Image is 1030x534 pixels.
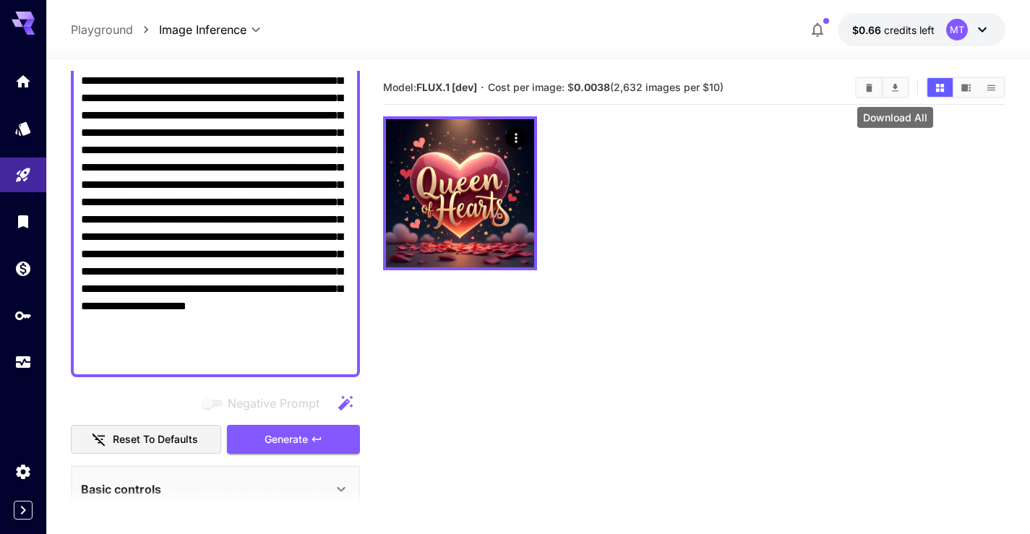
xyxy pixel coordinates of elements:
[227,425,360,455] button: Generate
[574,81,610,93] b: 0.0038
[386,119,534,267] img: 9k=
[927,78,953,97] button: Show images in grid view
[884,24,935,36] span: credits left
[953,78,979,97] button: Show images in video view
[199,394,331,412] span: Negative prompts are not compatible with the selected model.
[857,78,882,97] button: Clear Images
[71,425,221,455] button: Reset to defaults
[946,19,968,40] div: MT
[852,22,935,38] div: $0.6626
[14,162,32,180] div: Playground
[383,81,477,93] span: Model:
[159,21,246,38] span: Image Inference
[14,212,32,231] div: Library
[81,472,350,507] div: Basic controls
[481,79,484,96] p: ·
[265,431,308,449] span: Generate
[71,21,159,38] nav: breadcrumb
[883,78,908,97] button: Download All
[416,81,477,93] b: FLUX.1 [dev]
[979,78,1004,97] button: Show images in list view
[505,126,527,148] div: Actions
[926,77,1005,98] div: Show images in grid viewShow images in video viewShow images in list view
[14,462,32,481] div: Settings
[488,81,724,93] span: Cost per image: $ (2,632 images per $10)
[14,115,32,133] div: Models
[14,259,32,277] div: Wallet
[14,353,32,371] div: Usage
[14,306,32,324] div: API Keys
[14,72,32,90] div: Home
[228,395,319,412] span: Negative Prompt
[81,481,161,498] p: Basic controls
[838,13,1005,46] button: $0.6626MT
[71,21,133,38] a: Playground
[855,77,909,98] div: Clear ImagesDownload All
[14,501,33,520] button: Expand sidebar
[857,107,933,128] div: Download All
[852,24,884,36] span: $0.66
